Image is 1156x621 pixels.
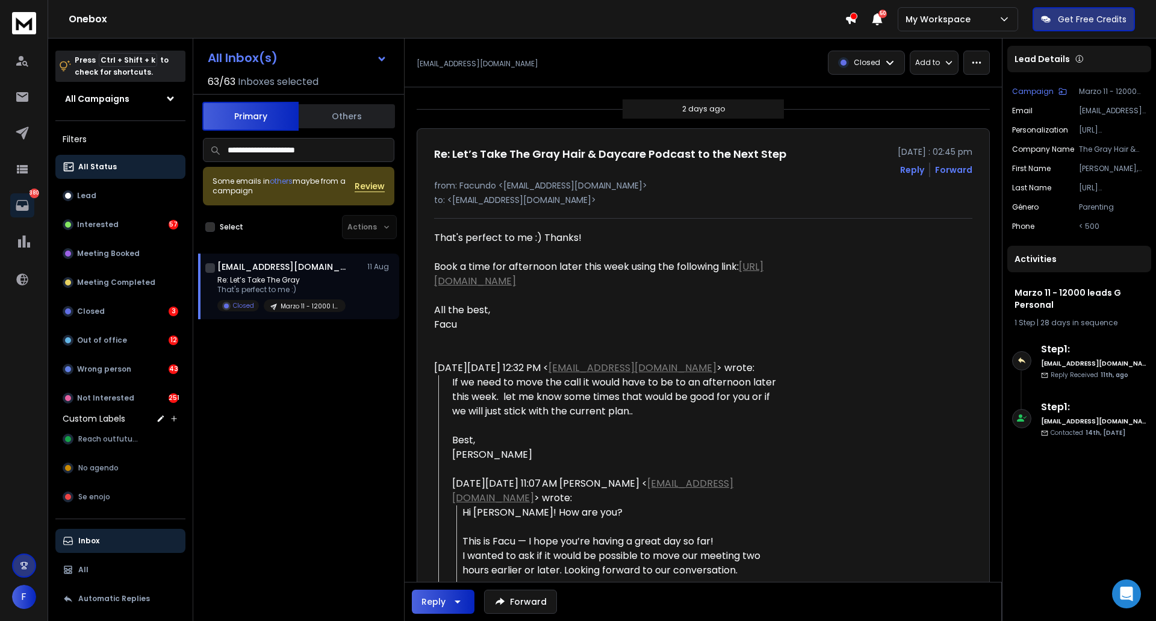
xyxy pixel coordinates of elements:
p: Inbox [78,536,99,546]
button: Automatic Replies [55,587,185,611]
button: Primary [202,102,299,131]
p: Parenting [1079,202,1146,212]
div: Forward [935,164,972,176]
p: 11 Aug [367,262,394,272]
div: That's perfect to me :) Thanks! Book a time for afternoon later this week using the following link: [434,231,786,289]
p: All [78,565,89,575]
span: 63 / 63 [208,75,235,89]
h1: Re: Let’s Take The Gray Hair & Daycare Podcast to the Next Step [434,146,786,163]
div: [DATE][DATE] 12:32 PM < > wrote: [434,361,786,375]
button: Interested57 [55,213,185,237]
p: Phone [1012,222,1034,231]
span: others [270,176,293,186]
a: 380 [10,193,34,217]
p: to: <[EMAIL_ADDRESS][DOMAIN_NAME]> [434,194,972,206]
p: Lead [77,191,96,201]
span: Ctrl + Shift + k [99,53,157,67]
button: Others [299,103,395,130]
p: 380 [30,189,39,198]
button: Lead [55,184,185,208]
label: Select [220,222,243,232]
button: All Status [55,155,185,179]
div: 43 [169,364,178,374]
button: Reach outfuture [55,427,185,451]
div: Reply [421,596,446,608]
p: Email [1012,106,1033,116]
button: Reply [900,164,924,176]
span: 50 [878,10,887,18]
div: Hi [PERSON_NAME]! How are you? [462,505,786,520]
p: Not Interested [77,393,134,403]
button: Inbox [55,529,185,553]
p: Closed [854,58,880,67]
div: All the best, Facu [434,303,786,332]
p: My Workspace [906,13,975,25]
p: [PERSON_NAME], [PERSON_NAME] [1079,164,1146,173]
p: Closed [233,301,254,310]
p: Meeting Completed [77,278,155,287]
span: No agendo [78,463,119,473]
span: 11th, ago [1101,370,1128,379]
div: [DATE][DATE] 11:07 AM [PERSON_NAME] < > wrote: [452,476,786,505]
p: All Status [78,162,117,172]
span: Se enojo [78,492,110,502]
h3: Inboxes selected [238,75,319,89]
button: All Campaigns [55,87,185,111]
p: Personalization [1012,125,1068,135]
p: Marzo 11 - 12000 leads G Personal [281,302,338,311]
div: | [1015,318,1144,328]
p: Wrong person [77,364,131,374]
h1: All Inbox(s) [208,52,278,64]
p: Re: Let’s Take The Gray [217,275,346,285]
img: logo [12,12,36,34]
h6: Step 1 : [1041,342,1146,357]
p: First Name [1012,164,1051,173]
button: Wrong person43 [55,357,185,381]
h6: Step 1 : [1041,400,1146,414]
p: Company Name [1012,145,1074,154]
p: Campaign [1012,87,1054,96]
button: Forward [484,590,557,614]
p: Automatic Replies [78,594,150,604]
a: [URL][DOMAIN_NAME] [434,260,763,288]
button: All [55,558,185,582]
button: Get Free Credits [1033,7,1135,31]
div: [PERSON_NAME] [452,448,786,462]
p: [DATE] : 02:45 pm [898,146,972,158]
button: Campaign [1012,87,1067,96]
button: Review [355,180,385,192]
p: That's perfect to me :) [217,285,346,295]
h1: Marzo 11 - 12000 leads G Personal [1015,287,1144,311]
p: from: Facundo <[EMAIL_ADDRESS][DOMAIN_NAME]> [434,179,972,192]
p: Lead Details [1015,53,1070,65]
a: [EMAIL_ADDRESS][DOMAIN_NAME] [548,361,716,375]
p: Marzo 11 - 12000 leads G Personal [1079,87,1146,96]
p: Get Free Credits [1058,13,1126,25]
span: F [12,585,36,609]
span: 28 days in sequence [1040,317,1117,328]
div: 251 [169,393,178,403]
p: género [1012,202,1039,212]
p: Closed [77,307,105,316]
p: [URL][DOMAIN_NAME] [1079,125,1146,135]
h1: [EMAIL_ADDRESS][DOMAIN_NAME] [217,261,350,273]
p: Add to [915,58,940,67]
div: If we need to move the call it would have to be to an afternoon later this week. let me know some... [452,375,786,462]
button: Reply [412,590,474,614]
a: [EMAIL_ADDRESS][DOMAIN_NAME] [452,476,733,505]
p: [EMAIL_ADDRESS][DOMAIN_NAME] [417,59,538,69]
h1: Onebox [69,12,845,27]
div: 3 [169,307,178,316]
button: Out of office12 [55,328,185,352]
button: No agendo [55,456,185,480]
p: 2 days ago [682,104,725,114]
button: Closed3 [55,299,185,323]
button: All Inbox(s) [198,46,397,70]
p: Meeting Booked [77,249,140,258]
p: The Gray Hair & Daycare Podcast [1079,145,1146,154]
h6: [EMAIL_ADDRESS][DOMAIN_NAME] [1041,417,1146,426]
button: Not Interested251 [55,386,185,410]
div: Some emails in maybe from a campaign [213,176,355,196]
p: Reply Received [1051,370,1128,379]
